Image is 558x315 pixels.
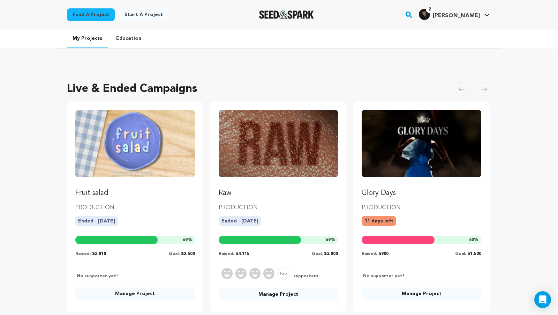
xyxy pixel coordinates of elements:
span: Raised: [362,252,377,256]
span: Jayson H.'s Profile [417,7,491,22]
span: $1,500 [467,252,481,256]
span: Raised: [75,252,91,256]
span: 69 [183,238,188,242]
div: Open Intercom Messenger [534,291,551,308]
p: No supporter yet! [362,273,405,279]
span: $2,500 [181,252,195,256]
a: Fund a project [67,8,115,21]
span: 60 [469,238,474,242]
p: PRODUCTION [219,204,338,212]
span: Goal: [169,252,180,256]
img: Seed&Spark Logo Dark Mode [259,10,314,19]
span: $4,115 [235,252,249,256]
a: Fund Fruit salad [75,110,195,198]
p: Ended - [DATE] [219,216,261,226]
div: Jayson H.'s Profile [419,9,480,20]
img: Supporter Image [235,268,247,279]
img: e4d5c9ffd1a33150.png [419,9,430,20]
span: $2,810 [92,252,106,256]
span: 69 [326,238,331,242]
a: Manage Project [75,287,195,300]
p: Fruit salad [75,188,195,198]
a: Start a project [119,8,168,21]
img: Supporter Image [249,268,261,279]
p: 11 days left [362,216,396,226]
img: Supporter Image [221,268,233,279]
span: % [469,237,478,243]
h2: Live & Ended Campaigns [67,81,197,97]
p: No supporter yet! [75,273,118,279]
p: Glory Days [362,188,481,198]
a: Manage Project [362,287,481,300]
span: Goal: [312,252,323,256]
span: % [183,237,192,243]
span: +25 [277,268,289,280]
a: Seed&Spark Homepage [259,10,314,19]
span: % [326,237,335,243]
span: Goal: [455,252,466,256]
span: $3,000 [324,252,338,256]
a: Manage Project [219,288,338,301]
span: 2 [426,6,434,13]
img: Supporter Image [263,268,274,279]
span: $900 [378,252,389,256]
a: Fund Raw [219,110,338,198]
span: Raised: [219,252,234,256]
span: supporters [292,273,318,280]
a: Fund Glory Days [362,110,481,198]
span: [PERSON_NAME] [433,13,480,19]
a: Education [111,29,147,47]
a: My Projects [67,29,108,48]
p: Raw [219,188,338,198]
p: PRODUCTION [75,204,195,212]
p: PRODUCTION [362,204,481,212]
p: Ended - [DATE] [75,216,118,226]
a: Jayson H.'s Profile [417,7,491,20]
